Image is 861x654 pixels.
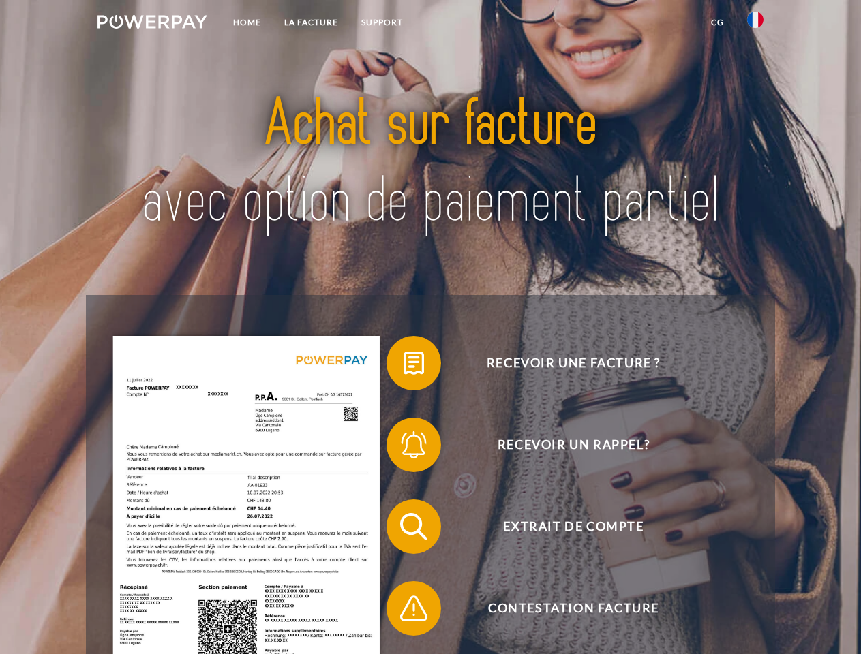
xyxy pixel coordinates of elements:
[406,581,740,636] span: Contestation Facture
[350,10,414,35] a: Support
[406,336,740,390] span: Recevoir une facture ?
[130,65,731,261] img: title-powerpay_fr.svg
[397,346,431,380] img: qb_bill.svg
[397,428,431,462] img: qb_bell.svg
[222,10,273,35] a: Home
[387,499,741,554] button: Extrait de compte
[397,510,431,544] img: qb_search.svg
[273,10,350,35] a: LA FACTURE
[97,15,207,29] img: logo-powerpay-white.svg
[406,418,740,472] span: Recevoir un rappel?
[387,418,741,472] button: Recevoir un rappel?
[747,12,764,28] img: fr
[699,10,736,35] a: CG
[406,499,740,554] span: Extrait de compte
[387,581,741,636] button: Contestation Facture
[387,336,741,390] button: Recevoir une facture ?
[397,591,431,625] img: qb_warning.svg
